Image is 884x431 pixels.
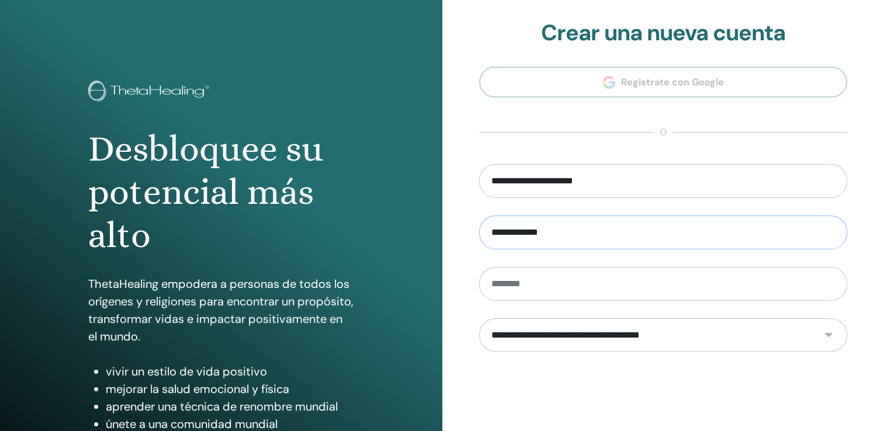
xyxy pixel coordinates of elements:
p: ThetaHealing empodera a personas de todos los orígenes y religiones para encontrar un propósito, ... [88,275,353,345]
span: o [654,126,672,140]
h1: Desbloquee su potencial más alto [88,127,353,258]
iframe: reCAPTCHA [574,369,752,415]
li: aprender una técnica de renombre mundial [106,398,353,415]
li: vivir un estilo de vida positivo [106,363,353,380]
li: mejorar la salud emocional y física [106,380,353,398]
h2: Crear una nueva cuenta [479,20,848,47]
